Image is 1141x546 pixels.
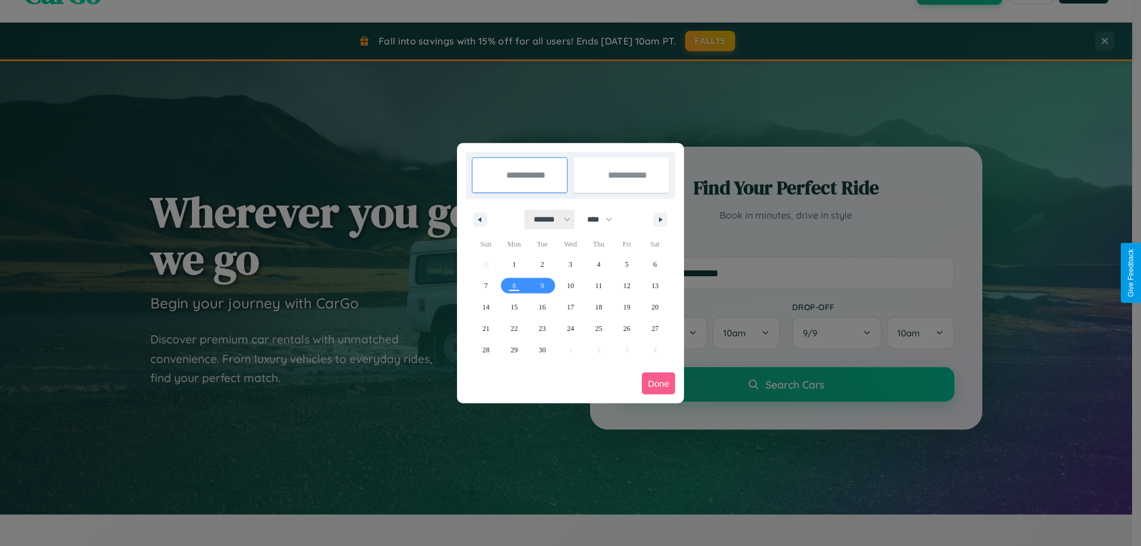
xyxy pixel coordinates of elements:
[500,235,528,254] span: Mon
[651,296,658,318] span: 20
[585,318,613,339] button: 25
[585,296,613,318] button: 18
[510,296,518,318] span: 15
[528,318,556,339] button: 23
[528,339,556,361] button: 30
[556,235,584,254] span: Wed
[500,254,528,275] button: 1
[1127,249,1135,297] div: Give Feedback
[528,275,556,296] button: 9
[472,318,500,339] button: 21
[483,296,490,318] span: 14
[472,296,500,318] button: 14
[597,254,600,275] span: 4
[613,296,641,318] button: 19
[569,254,572,275] span: 3
[625,254,629,275] span: 5
[472,339,500,361] button: 28
[528,235,556,254] span: Tue
[483,318,490,339] span: 21
[512,254,516,275] span: 1
[500,318,528,339] button: 22
[613,235,641,254] span: Fri
[539,318,546,339] span: 23
[500,296,528,318] button: 15
[528,296,556,318] button: 16
[539,296,546,318] span: 16
[556,275,584,296] button: 10
[613,318,641,339] button: 26
[528,254,556,275] button: 2
[585,275,613,296] button: 11
[472,235,500,254] span: Sun
[585,235,613,254] span: Thu
[510,318,518,339] span: 22
[500,275,528,296] button: 8
[595,275,603,296] span: 11
[613,254,641,275] button: 5
[541,275,544,296] span: 9
[567,318,574,339] span: 24
[623,296,631,318] span: 19
[595,296,602,318] span: 18
[642,373,675,394] button: Done
[641,254,669,275] button: 6
[653,254,657,275] span: 6
[567,296,574,318] span: 17
[623,318,631,339] span: 26
[641,296,669,318] button: 20
[539,339,546,361] span: 30
[585,254,613,275] button: 4
[484,275,488,296] span: 7
[651,318,658,339] span: 27
[556,254,584,275] button: 3
[500,339,528,361] button: 29
[541,254,544,275] span: 2
[651,275,658,296] span: 13
[641,235,669,254] span: Sat
[595,318,602,339] span: 25
[510,339,518,361] span: 29
[512,275,516,296] span: 8
[613,275,641,296] button: 12
[556,296,584,318] button: 17
[472,275,500,296] button: 7
[567,275,574,296] span: 10
[483,339,490,361] span: 28
[641,275,669,296] button: 13
[556,318,584,339] button: 24
[623,275,631,296] span: 12
[641,318,669,339] button: 27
